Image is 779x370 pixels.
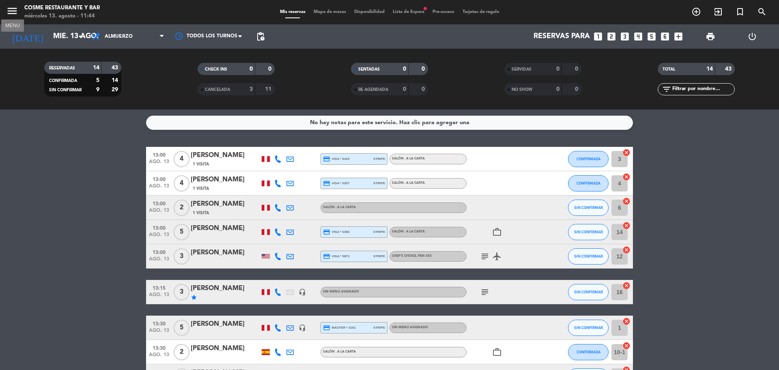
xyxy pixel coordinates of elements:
i: credit_card [323,180,330,187]
i: turned_in_not [735,7,745,17]
strong: 43 [112,65,120,71]
i: looks_3 [620,31,630,42]
i: cancel [622,222,631,230]
strong: 0 [403,66,406,72]
span: 13:00 [149,174,169,183]
span: 2 [174,200,189,216]
i: cancel [622,246,631,254]
span: ago. 13 [149,232,169,241]
span: ago. 13 [149,328,169,337]
strong: 0 [422,66,426,72]
span: SIN CONFIRMAR [574,325,603,330]
i: credit_card [323,228,330,236]
strong: 14 [112,77,120,83]
button: CONFIRMADA [568,151,609,167]
div: [PERSON_NAME] [191,319,260,329]
div: [PERSON_NAME] [191,174,260,185]
span: visa * 5873 [323,253,349,260]
i: star [191,294,197,301]
span: Pre-acceso [428,10,458,14]
i: looks_one [593,31,603,42]
strong: 43 [725,66,733,72]
button: menu [6,5,18,20]
span: pending_actions [256,32,265,41]
span: CONFIRMADA [49,79,77,83]
strong: 0 [403,86,406,92]
span: 13:00 [149,247,169,256]
div: No hay notas para este servicio. Haz clic para agregar una [310,118,469,127]
span: RE AGENDADA [358,88,388,92]
span: 5 [174,320,189,336]
span: visa * 6382 [323,228,349,236]
span: Sin menú asignado [323,290,359,293]
span: ago. 13 [149,208,169,217]
span: ago. 13 [149,256,169,266]
span: 1 Visita [193,161,209,168]
strong: 14 [706,66,713,72]
strong: 14 [93,65,99,71]
div: [PERSON_NAME] [191,150,260,161]
i: arrow_drop_down [75,32,85,41]
strong: 5 [96,77,99,83]
div: miércoles 13. agosto - 11:44 [24,12,100,20]
strong: 0 [575,66,580,72]
span: fiber_manual_record [423,6,428,11]
span: Salón - A la carta [323,206,356,209]
i: cancel [622,342,631,350]
span: ago. 13 [149,183,169,193]
span: stripe [373,254,385,259]
i: cancel [622,148,631,157]
i: search [757,7,767,17]
span: Reservas para [534,32,590,41]
span: 13:00 [149,150,169,159]
span: Mapa de mesas [310,10,350,14]
div: [PERSON_NAME] [191,223,260,234]
i: add_circle_outline [691,7,701,17]
span: 13:15 [149,283,169,292]
i: subject [480,252,490,261]
i: looks_6 [660,31,670,42]
strong: 11 [265,86,273,92]
i: cancel [622,317,631,325]
i: cancel [622,282,631,290]
span: SIN CONFIRMAR [574,254,603,258]
i: cancel [622,173,631,181]
div: MENU [1,22,24,29]
strong: 29 [112,87,120,92]
strong: 0 [556,86,560,92]
i: headset_mic [299,324,306,331]
span: NO SHOW [512,88,532,92]
span: 1 Visita [193,210,209,216]
span: stripe [373,181,385,186]
i: [DATE] [6,28,49,45]
span: visa * 6419 [323,155,349,163]
span: 13:00 [149,198,169,208]
button: CONFIRMADA [568,344,609,360]
div: [PERSON_NAME] [191,247,260,258]
i: filter_list [662,84,671,94]
span: , PEN 450 [416,254,432,258]
i: add_box [673,31,684,42]
span: 2 [174,344,189,360]
i: menu [6,5,18,17]
span: stripe [373,229,385,234]
i: credit_card [323,324,330,331]
i: power_settings_new [747,32,757,41]
button: SIN CONFIRMAR [568,320,609,336]
span: TOTAL [663,67,675,71]
span: SIN CONFIRMAR [574,230,603,234]
strong: 3 [250,86,253,92]
span: Salón - A la carta [392,181,425,185]
span: SIN CONFIRMAR [574,205,603,210]
div: LOG OUT [731,24,773,49]
span: Sin menú asignado [392,326,428,329]
span: 13:30 [149,318,169,328]
i: work_outline [492,227,502,237]
button: SIN CONFIRMAR [568,248,609,265]
span: ago. 13 [149,352,169,361]
button: SIN CONFIRMAR [568,200,609,216]
strong: 0 [556,66,560,72]
button: CONFIRMADA [568,175,609,191]
span: SENTADAS [358,67,380,71]
span: Almuerzo [105,34,133,39]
